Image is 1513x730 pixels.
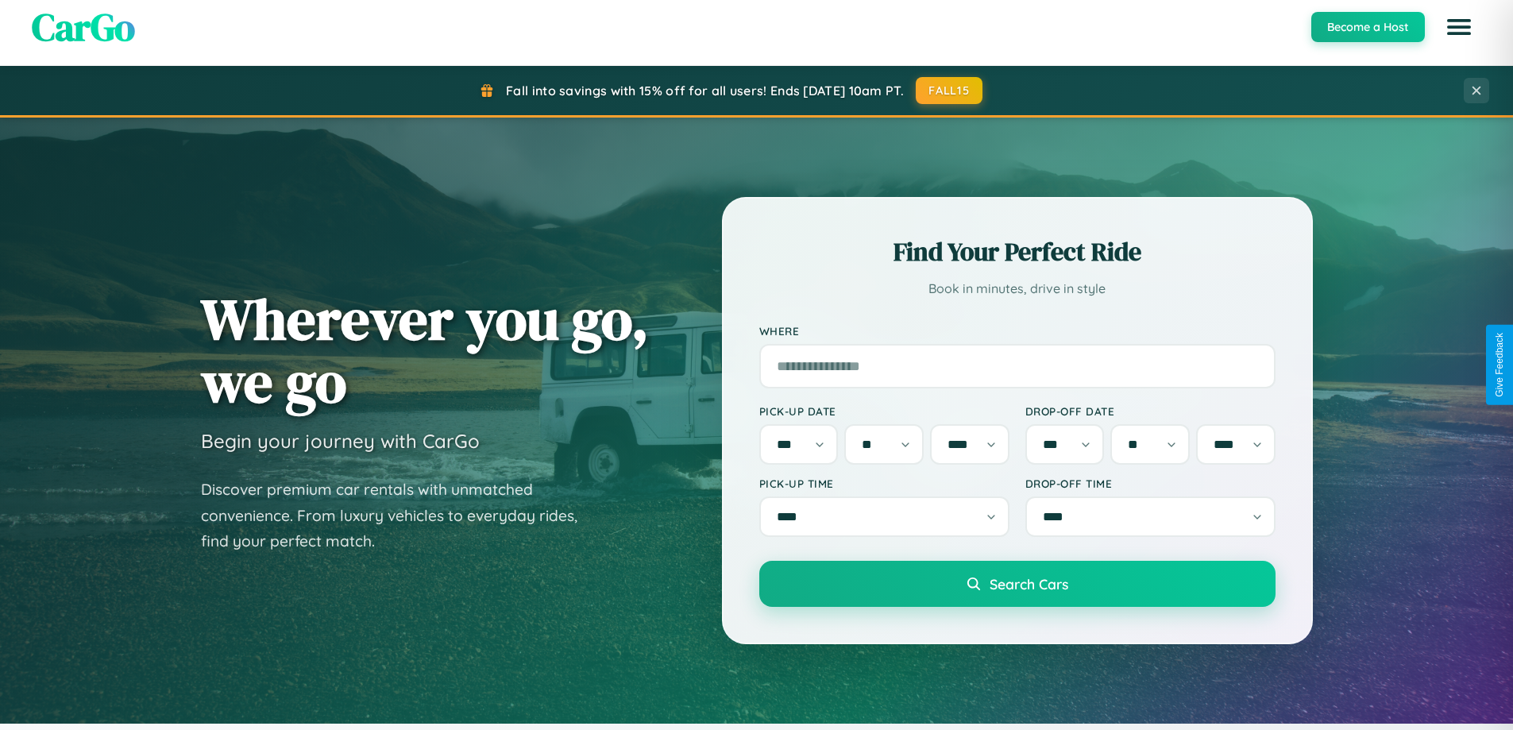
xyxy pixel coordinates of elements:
h3: Begin your journey with CarGo [201,429,480,453]
span: CarGo [32,1,135,53]
h2: Find Your Perfect Ride [759,234,1276,269]
label: Drop-off Date [1025,404,1276,418]
label: Drop-off Time [1025,477,1276,490]
button: Become a Host [1311,12,1425,42]
div: Give Feedback [1494,333,1505,397]
p: Book in minutes, drive in style [759,277,1276,300]
button: FALL15 [916,77,982,104]
label: Pick-up Time [759,477,1009,490]
label: Where [759,324,1276,338]
button: Open menu [1437,5,1481,49]
p: Discover premium car rentals with unmatched convenience. From luxury vehicles to everyday rides, ... [201,477,598,554]
span: Search Cars [990,575,1068,593]
span: Fall into savings with 15% off for all users! Ends [DATE] 10am PT. [506,83,904,98]
button: Search Cars [759,561,1276,607]
label: Pick-up Date [759,404,1009,418]
h1: Wherever you go, we go [201,288,649,413]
